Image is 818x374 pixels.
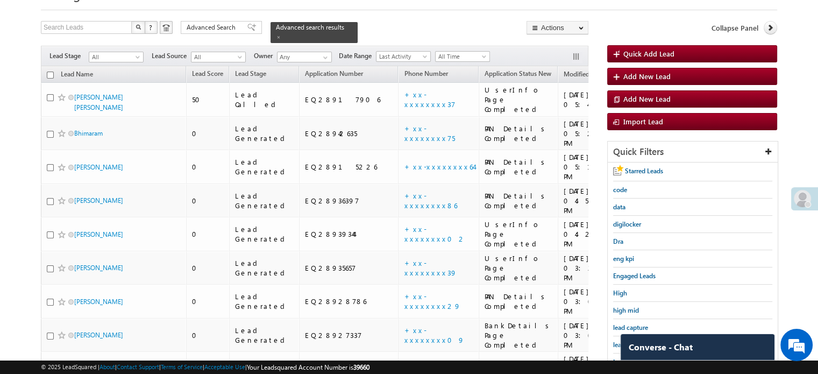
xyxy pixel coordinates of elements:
div: [DATE] 05:47 PM [564,90,615,109]
span: Collapse Panel [712,23,758,33]
div: Lead Generated [235,191,294,210]
span: Modified On [564,70,600,78]
img: Search [136,24,141,30]
div: EQ28939344 [305,229,394,239]
span: Your Leadsquared Account Number is [247,363,369,371]
div: Lead Generated [235,157,294,177]
div: [DATE] 05:21 PM [564,119,615,148]
span: Add New Lead [623,72,671,81]
span: Starred Leads [625,167,663,175]
div: Lead Generated [235,224,294,244]
a: [PERSON_NAME] [74,264,123,272]
span: All Time [436,52,487,61]
div: Quick Filters [608,142,778,163]
div: PAN Details Completed [485,124,553,143]
span: ? [149,23,154,32]
a: +xx-xxxxxxxx39 [404,258,457,277]
div: UserInfo Page Completed [485,253,553,283]
div: PAN Details Completed [485,191,553,210]
input: Type to Search [277,52,332,62]
div: 0 [192,263,224,273]
div: UserInfo Page Completed [485,220,553,249]
span: High [613,289,627,297]
div: 0 [192,129,224,138]
span: All [191,52,243,62]
a: +xx-xxxxxxxx86 [404,191,457,210]
span: Add New Lead [623,94,671,103]
a: [PERSON_NAME] [74,230,123,238]
span: Lead Score [192,69,223,77]
span: lead capture [613,323,648,331]
a: +xx-xxxxxxxx02 [404,224,466,243]
span: Engaged Leads [613,272,656,280]
div: [DATE] 04:21 PM [564,220,615,249]
a: Lead Name [55,68,98,82]
span: Lead Source [152,51,191,61]
span: Lead Stage [49,51,89,61]
span: Quick Add Lead [623,49,674,58]
div: 0 [192,297,224,306]
a: All [89,52,144,62]
div: EQ28936397 [305,196,394,206]
button: ? [145,21,158,34]
div: Chat with us now [56,57,181,70]
img: d_60004797649_company_0_60004797649 [18,57,45,70]
div: 0 [192,330,224,340]
a: [PERSON_NAME] [74,163,123,171]
span: high mid [613,306,639,314]
span: Owner [254,51,277,61]
div: PAN Details Completed [485,292,553,311]
div: Lead Called [235,90,294,109]
a: +xx-xxxxxxxx29 [404,292,460,311]
a: +xx-xxxxxxxx09 [404,326,464,344]
span: Application Status New [485,69,551,77]
a: Modified On (sorted descending) [558,68,615,82]
a: Phone Number [399,68,453,82]
span: Advanced search results [276,23,344,31]
button: Actions [527,21,588,34]
div: Lead Generated [235,258,294,278]
a: Last Activity [376,51,431,62]
span: Phone Number [404,69,447,77]
div: 0 [192,229,224,239]
a: All [191,52,246,62]
a: [PERSON_NAME] [74,298,123,306]
a: Contact Support [117,363,159,370]
a: Bhimaram [74,129,103,137]
span: lead capture new [613,341,661,349]
div: EQ28928786 [305,297,394,306]
span: eng kpi [613,255,634,263]
a: About [99,363,115,370]
a: All Time [435,51,490,62]
a: [PERSON_NAME] [74,196,123,204]
span: All [89,52,140,62]
div: [DATE] 03:07 PM [564,321,615,350]
a: Application Status New [479,68,557,82]
div: 0 [192,196,224,206]
div: [DATE] 03:20 PM [564,253,615,283]
a: Lead Score [187,68,229,82]
span: Application Number [305,69,363,77]
span: Date Range [339,51,376,61]
div: [DATE] 03:08 PM [564,287,615,316]
a: Acceptable Use [204,363,245,370]
div: Lead Generated [235,292,294,311]
a: +xx-xxxxxxxx75 [404,124,454,143]
span: Last Activity [376,52,428,61]
span: data [613,203,625,211]
div: Minimize live chat window [176,5,202,31]
div: EQ28915226 [305,162,394,172]
a: +xx-xxxxxxxx64 [404,162,473,171]
span: code [613,186,627,194]
div: EQ28917906 [305,95,394,104]
a: [PERSON_NAME] [74,331,123,339]
a: +xx-xxxxxxxx37 [404,90,455,109]
div: [DATE] 04:50 PM [564,186,615,215]
div: Lead Generated [235,124,294,143]
a: Terms of Service [161,363,203,370]
span: Advanced Search [187,23,239,32]
div: [DATE] 05:16 PM [564,152,615,181]
div: EQ28942635 [305,129,394,138]
input: Check all records [47,72,54,79]
span: Lead Stage [235,69,266,77]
